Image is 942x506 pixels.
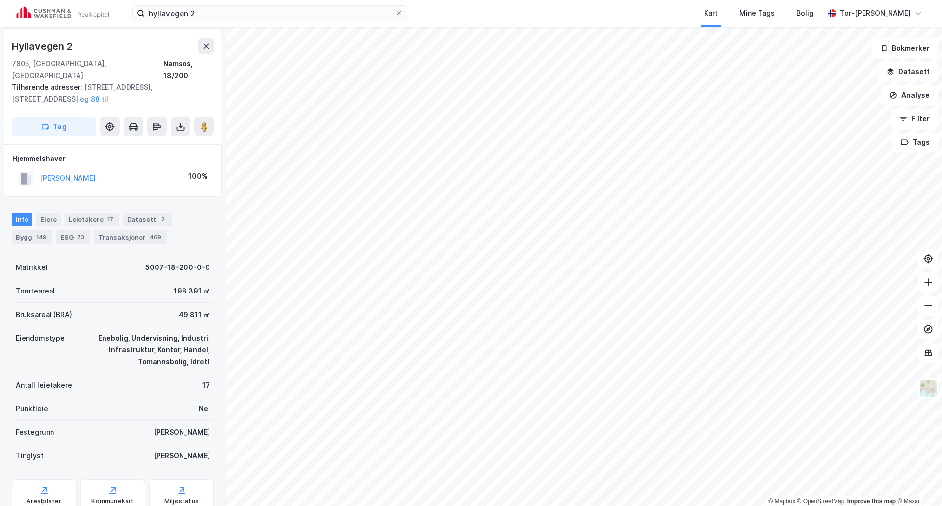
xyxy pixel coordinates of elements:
[12,58,163,81] div: 7805, [GEOGRAPHIC_DATA], [GEOGRAPHIC_DATA]
[91,497,134,505] div: Kommunekart
[154,450,210,462] div: [PERSON_NAME]
[16,379,72,391] div: Antall leietakere
[174,285,210,297] div: 198 391 ㎡
[16,403,48,415] div: Punktleie
[12,117,96,136] button: Tag
[16,426,54,438] div: Festegrunn
[163,58,214,81] div: Namsos, 18/200
[148,232,163,242] div: 409
[16,6,109,20] img: cushman-wakefield-realkapital-logo.202ea83816669bd177139c58696a8fa1.svg
[891,109,938,129] button: Filter
[847,498,896,505] a: Improve this map
[164,497,199,505] div: Miljøstatus
[12,213,32,226] div: Info
[16,262,48,273] div: Matrikkel
[77,332,210,368] div: Enebolig, Undervisning, Industri, Infrastruktur, Kontor, Handel, Tomannsbolig, Idrett
[188,170,208,182] div: 100%
[123,213,172,226] div: Datasett
[12,83,84,91] span: Tilhørende adresser:
[16,309,72,320] div: Bruksareal (BRA)
[76,232,86,242] div: 73
[145,6,395,21] input: Søk på adresse, matrikkel, gårdeiere, leietakere eller personer
[34,232,49,242] div: 149
[739,7,775,19] div: Mine Tags
[202,379,210,391] div: 17
[12,153,213,164] div: Hjemmelshaver
[704,7,718,19] div: Kart
[797,498,845,505] a: OpenStreetMap
[65,213,119,226] div: Leietakere
[56,230,90,244] div: ESG
[16,332,65,344] div: Eiendomstype
[12,81,206,105] div: [STREET_ADDRESS], [STREET_ADDRESS]
[105,214,115,224] div: 17
[158,214,168,224] div: 2
[16,285,55,297] div: Tomteareal
[796,7,813,19] div: Bolig
[154,426,210,438] div: [PERSON_NAME]
[94,230,167,244] div: Transaksjoner
[179,309,210,320] div: 49 811 ㎡
[12,230,52,244] div: Bygg
[892,133,938,152] button: Tags
[199,403,210,415] div: Nei
[768,498,795,505] a: Mapbox
[872,38,938,58] button: Bokmerker
[893,459,942,506] div: Kontrollprogram for chat
[145,262,210,273] div: 5007-18-200-0-0
[878,62,938,81] button: Datasett
[36,213,61,226] div: Eiere
[893,459,942,506] iframe: Chat Widget
[919,379,938,398] img: Z
[16,450,44,462] div: Tinglyst
[840,7,911,19] div: Tor-[PERSON_NAME]
[881,85,938,105] button: Analyse
[26,497,61,505] div: Arealplaner
[12,38,75,54] div: Hyllavegen 2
